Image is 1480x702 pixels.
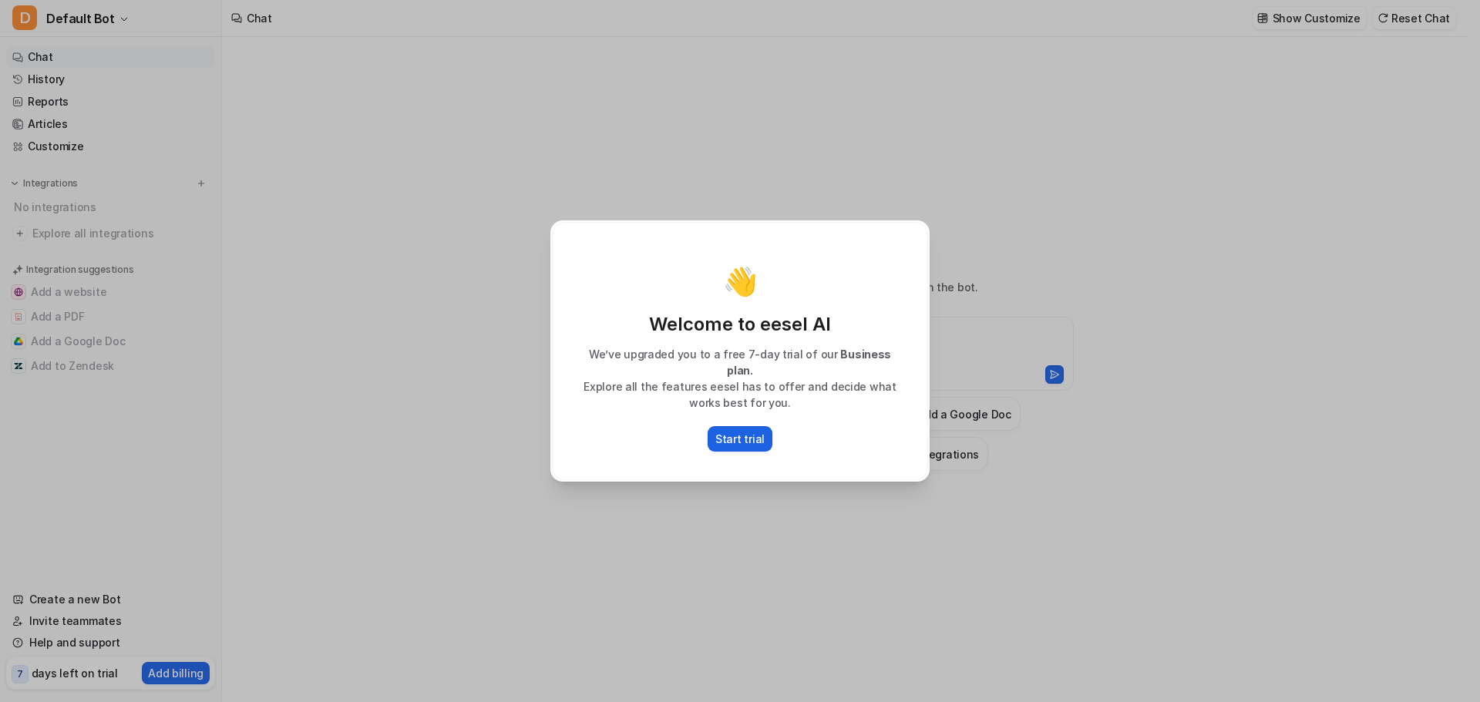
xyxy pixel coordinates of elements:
p: 👋 [723,266,758,297]
p: Explore all the features eesel has to offer and decide what works best for you. [568,378,912,411]
p: Welcome to eesel AI [568,312,912,337]
p: Start trial [715,431,765,447]
p: We’ve upgraded you to a free 7-day trial of our [568,346,912,378]
button: Start trial [708,426,772,452]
